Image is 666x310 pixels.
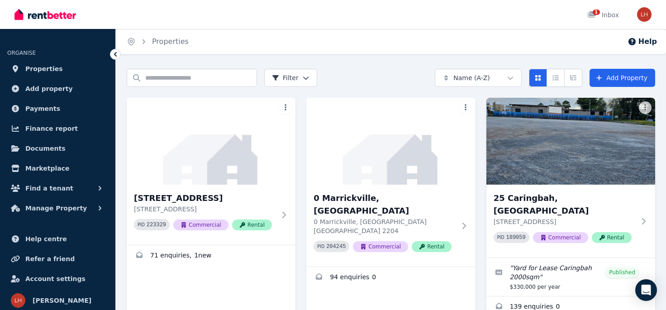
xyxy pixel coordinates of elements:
[25,234,67,244] span: Help centre
[25,253,75,264] span: Refer a friend
[7,80,108,98] a: Add property
[152,37,189,46] a: Properties
[7,270,108,288] a: Account settings
[317,244,324,249] small: PID
[127,245,295,267] a: Enquiries for 0 Bermill Street, Rockdale
[637,7,652,22] img: LINDA HAMAMDJIAN
[232,219,272,230] span: Rental
[279,101,292,114] button: More options
[127,98,295,245] a: 0 Bermill Street, Rockdale[STREET_ADDRESS][STREET_ADDRESS]PID 223329CommercialRental
[7,50,36,56] span: ORGANISE
[587,10,619,19] div: Inbox
[486,98,655,185] img: 25 Caringbah, Caringbah
[486,258,655,296] a: Edit listing: Yard for Lease Caringbah 2000sqm
[314,192,455,217] h3: 0 Marrickville, [GEOGRAPHIC_DATA]
[33,295,91,306] span: [PERSON_NAME]
[173,219,228,230] span: Commercial
[7,230,108,248] a: Help centre
[264,69,317,87] button: Filter
[25,273,86,284] span: Account settings
[7,179,108,197] button: Find a tenant
[564,69,582,87] button: Expanded list view
[7,119,108,138] a: Finance report
[138,222,145,227] small: PID
[25,183,73,194] span: Find a tenant
[486,98,655,258] a: 25 Caringbah, Caringbah25 Caringbah, [GEOGRAPHIC_DATA][STREET_ADDRESS]PID 189059CommercialRental
[412,241,452,252] span: Rental
[25,83,73,94] span: Add property
[134,192,276,205] h3: [STREET_ADDRESS]
[494,192,635,217] h3: 25 Caringbah, [GEOGRAPHIC_DATA]
[147,222,166,228] code: 223329
[306,267,475,289] a: Enquiries for 0 Marrickville, Marrickville
[506,234,526,241] code: 189059
[593,10,600,15] span: 1
[497,235,504,240] small: PID
[7,250,108,268] a: Refer a friend
[11,293,25,308] img: LINDA HAMAMDJIAN
[272,73,299,82] span: Filter
[25,203,87,214] span: Manage Property
[547,69,565,87] button: Compact list view
[127,98,295,185] img: 0 Bermill Street, Rockdale
[25,63,63,74] span: Properties
[314,217,455,235] p: 0 Marrickville, [GEOGRAPHIC_DATA] [GEOGRAPHIC_DATA] 2204
[529,69,582,87] div: View options
[326,243,346,250] code: 204245
[7,139,108,157] a: Documents
[116,29,200,54] nav: Breadcrumb
[459,101,472,114] button: More options
[453,73,490,82] span: Name (A-Z)
[7,199,108,217] button: Manage Property
[25,163,69,174] span: Marketplace
[353,241,408,252] span: Commercial
[592,232,632,243] span: Rental
[306,98,475,267] a: 0 Marrickville, Marrickville0 Marrickville, [GEOGRAPHIC_DATA]0 Marrickville, [GEOGRAPHIC_DATA] [G...
[635,279,657,301] div: Open Intercom Messenger
[435,69,522,87] button: Name (A-Z)
[7,100,108,118] a: Payments
[25,143,66,154] span: Documents
[25,103,60,114] span: Payments
[628,36,657,47] button: Help
[494,217,635,226] p: [STREET_ADDRESS]
[14,8,76,21] img: RentBetter
[134,205,276,214] p: [STREET_ADDRESS]
[7,60,108,78] a: Properties
[306,98,475,185] img: 0 Marrickville, Marrickville
[529,69,547,87] button: Card view
[639,101,652,114] button: More options
[7,159,108,177] a: Marketplace
[533,232,588,243] span: Commercial
[25,123,78,134] span: Finance report
[590,69,655,87] a: Add Property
